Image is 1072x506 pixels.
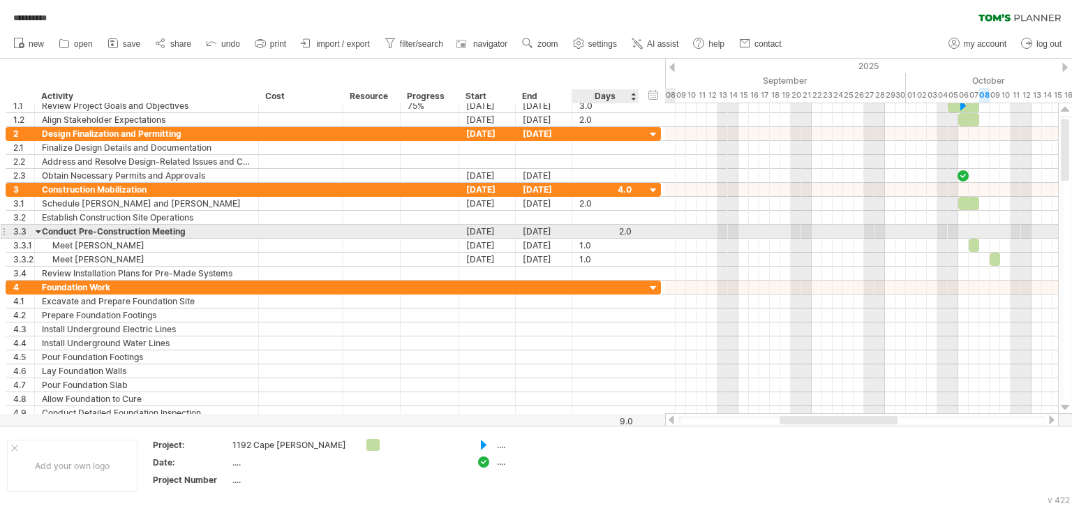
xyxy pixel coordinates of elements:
div: Activity [41,89,251,103]
div: ​ [958,197,979,210]
span: open [74,39,93,49]
div: Project: [153,439,230,451]
div: Install Underground Water Lines [42,336,251,350]
div: Days [572,89,638,103]
div: Tuesday, 16 September 2025 [749,88,759,103]
span: save [123,39,140,49]
div: Progress [407,89,451,103]
div: 4.8 [13,392,34,405]
div: 2.2 [13,155,34,168]
div: [DATE] [516,183,572,196]
div: 4.4 [13,336,34,350]
div: 3.2 [13,211,34,224]
div: Wednesday, 17 September 2025 [759,88,770,103]
div: Tuesday, 30 September 2025 [895,88,906,103]
div: Align Stakeholder Expectations [42,113,251,126]
div: Date: [153,456,230,468]
div: Monday, 15 September 2025 [738,88,749,103]
span: settings [588,39,617,49]
div: Establish Construction Site Operations [42,211,251,224]
div: [DATE] [516,225,572,238]
div: Meet [PERSON_NAME] [42,239,251,252]
div: Obtain Necessary Permits and Approvals [42,169,251,182]
div: Design Finalization and Permitting [42,127,251,140]
div: Saturday, 27 September 2025 [864,88,874,103]
span: contact [754,39,782,49]
span: undo [221,39,240,49]
div: Cost [265,89,335,103]
div: v 422 [1048,495,1070,505]
a: open [55,35,97,53]
div: September 2025 [592,73,906,88]
div: Sunday, 5 October 2025 [948,88,958,103]
div: Friday, 19 September 2025 [780,88,791,103]
span: help [708,39,724,49]
div: Conduct Detailed Foundation Inspection [42,406,251,419]
div: Monday, 8 September 2025 [665,88,676,103]
div: Foundation Work [42,281,251,294]
div: .... [497,456,573,468]
div: Conduct Pre-Construction Meeting [42,225,251,238]
div: Thursday, 9 October 2025 [990,88,1000,103]
div: Saturday, 11 October 2025 [1011,88,1021,103]
div: [DATE] [459,99,516,112]
div: 9.0 [573,416,633,426]
div: [DATE] [516,127,572,140]
div: 4.5 [13,350,34,364]
div: Project Number [153,474,230,486]
span: print [270,39,286,49]
a: new [10,35,48,53]
span: AI assist [647,39,678,49]
div: Sunday, 28 September 2025 [874,88,885,103]
div: Pour Foundation Slab [42,378,251,392]
div: 3.3 [13,225,34,238]
div: [DATE] [516,253,572,266]
div: Sunday, 21 September 2025 [801,88,812,103]
span: new [29,39,44,49]
div: .... [497,439,573,451]
div: [DATE] [516,99,572,112]
div: Wednesday, 10 September 2025 [686,88,697,103]
div: Meet [PERSON_NAME] [42,253,251,266]
div: Schedule [PERSON_NAME] and [PERSON_NAME] [42,197,251,210]
div: Wednesday, 8 October 2025 [979,88,990,103]
div: [DATE] [459,183,516,196]
div: 3.3.1 [13,239,34,252]
div: Wednesday, 15 October 2025 [1052,88,1063,103]
div: [DATE] [516,169,572,182]
span: zoom [537,39,558,49]
div: 1.1 [13,99,34,112]
div: Saturday, 13 September 2025 [717,88,728,103]
div: ​ [969,239,979,252]
div: 4.2 [13,308,34,322]
a: import / export [297,35,374,53]
div: Friday, 12 September 2025 [707,88,717,103]
div: Wednesday, 1 October 2025 [906,88,916,103]
div: Start [466,89,507,103]
a: share [151,35,195,53]
div: [DATE] [459,197,516,210]
div: 2.0 [579,197,632,210]
div: Install Underground Electric Lines [42,322,251,336]
div: Tuesday, 23 September 2025 [822,88,833,103]
div: [DATE] [459,225,516,238]
div: 75% [408,99,452,112]
a: AI assist [628,35,683,53]
div: End [522,89,564,103]
a: undo [202,35,244,53]
div: Thursday, 2 October 2025 [916,88,927,103]
a: print [251,35,290,53]
div: Prepare Foundation Footings [42,308,251,322]
div: Saturday, 20 September 2025 [791,88,801,103]
div: Tuesday, 9 September 2025 [676,88,686,103]
div: Lay Foundation Walls [42,364,251,378]
div: 3.1 [13,197,34,210]
div: 1192 Cape [PERSON_NAME] [232,439,350,451]
div: Monday, 22 September 2025 [812,88,822,103]
div: Saturday, 4 October 2025 [937,88,948,103]
div: Resource [350,89,392,103]
div: 1.0 [579,239,632,252]
div: 3.0 [579,99,632,112]
div: 2 [13,127,34,140]
div: Thursday, 25 September 2025 [843,88,854,103]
